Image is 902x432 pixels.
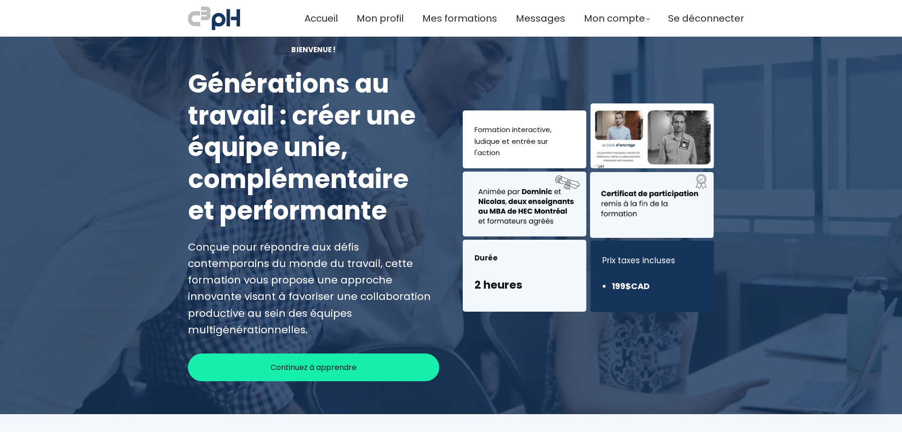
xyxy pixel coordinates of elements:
span: Mon compte [584,11,645,26]
font: Formation interactive, ludique et entrée sur l'action [474,125,552,158]
font: 199$CAD [612,280,650,292]
a: Accueil [304,11,338,26]
font: Prix ​​taxes incluses [602,255,675,266]
font: Générations au travail : créer une équipe unie, complémentaire et performante [188,66,416,228]
a: Messages [516,11,565,26]
font: Durée [474,253,498,263]
img: a70bc7685e0efc0bd0b04b3506828469.jpeg [188,5,240,32]
font: 2 heures [474,277,522,292]
a: Se déconnecter [668,11,744,26]
span: Continuez à apprendre [271,361,357,373]
font: Bienvenue ! [291,45,335,55]
a: Mon profil [357,11,404,26]
a: Mes formations [422,11,497,26]
font: Conçue pour répondre aux défis contemporains du monde du travail, cette formation vous propose un... [188,240,431,337]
